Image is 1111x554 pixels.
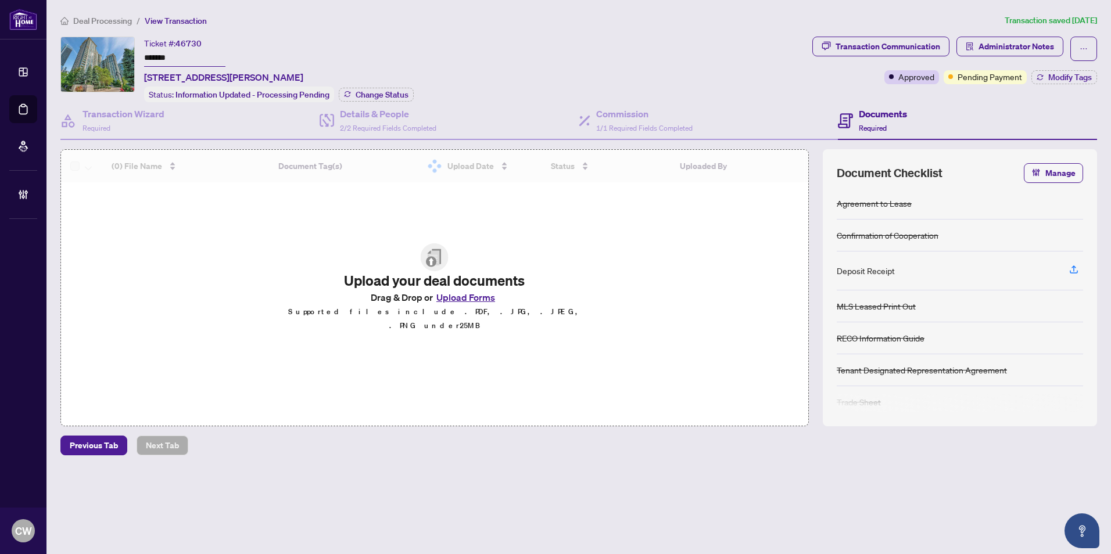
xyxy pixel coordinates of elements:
div: Agreement to Lease [837,197,912,210]
span: Required [859,124,887,132]
button: Transaction Communication [812,37,949,56]
span: Drag & Drop or [371,290,499,305]
span: Information Updated - Processing Pending [175,89,329,100]
span: View Transaction [145,16,207,26]
span: [STREET_ADDRESS][PERSON_NAME] [144,70,303,84]
h4: Details & People [340,107,436,121]
span: Approved [898,70,934,83]
span: Modify Tags [1048,73,1092,81]
span: ellipsis [1080,45,1088,53]
div: Status: [144,87,334,102]
div: Confirmation of Cooperation [837,229,938,242]
button: Next Tab [137,436,188,455]
img: logo [9,9,37,30]
button: Previous Tab [60,436,127,455]
img: IMG-C12268192_1.jpg [61,37,134,92]
span: 46730 [175,38,202,49]
button: Administrator Notes [956,37,1063,56]
button: Modify Tags [1031,70,1097,84]
span: Pending Payment [958,70,1022,83]
span: Required [83,124,110,132]
div: Transaction Communication [836,37,940,56]
article: Transaction saved [DATE] [1005,14,1097,27]
div: MLS Leased Print Out [837,300,916,312]
span: Document Checklist [837,165,942,181]
p: Supported files include .PDF, .JPG, .JPEG, .PNG under 25 MB [271,305,598,333]
h4: Documents [859,107,907,121]
div: Tenant Designated Representation Agreement [837,364,1007,376]
div: Ticket #: [144,37,202,50]
span: home [60,17,69,25]
button: Upload Forms [433,290,499,305]
div: Deposit Receipt [837,264,895,277]
h4: Commission [596,107,693,121]
button: Open asap [1065,513,1099,548]
img: File Upload [421,243,449,271]
button: Manage [1024,163,1083,183]
span: 2/2 Required Fields Completed [340,124,436,132]
h4: Transaction Wizard [83,107,164,121]
span: 1/1 Required Fields Completed [596,124,693,132]
h2: Upload your deal documents [271,271,598,290]
span: CW [15,523,32,539]
span: Administrator Notes [979,37,1054,56]
li: / [137,14,140,27]
button: Change Status [339,88,414,102]
span: File UploadUpload your deal documentsDrag & Drop orUpload FormsSupported files include .PDF, .JPG... [261,234,607,342]
div: RECO Information Guide [837,332,924,344]
span: Previous Tab [70,436,118,455]
span: Change Status [356,91,408,99]
span: solution [966,42,974,51]
span: Manage [1045,164,1076,182]
span: Deal Processing [73,16,132,26]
